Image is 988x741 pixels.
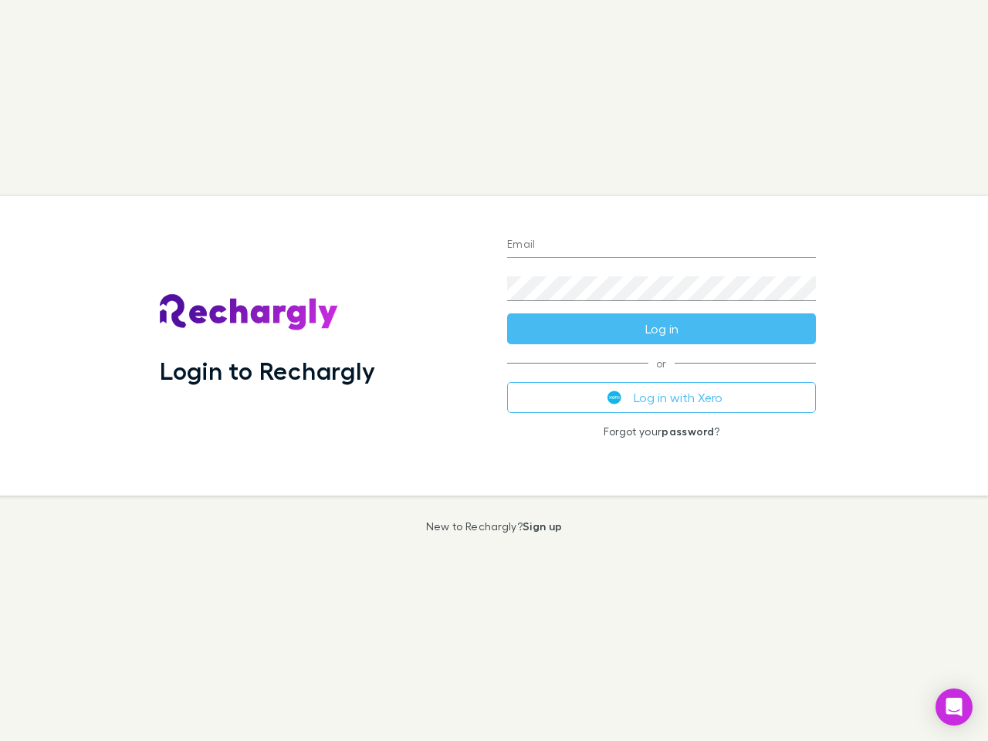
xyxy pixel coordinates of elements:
img: Xero's logo [607,391,621,404]
p: Forgot your ? [507,425,816,438]
img: Rechargly's Logo [160,294,339,331]
button: Log in [507,313,816,344]
p: New to Rechargly? [426,520,563,533]
a: password [661,425,714,438]
a: Sign up [523,519,562,533]
div: Open Intercom Messenger [936,689,973,726]
h1: Login to Rechargly [160,356,375,385]
button: Log in with Xero [507,382,816,413]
